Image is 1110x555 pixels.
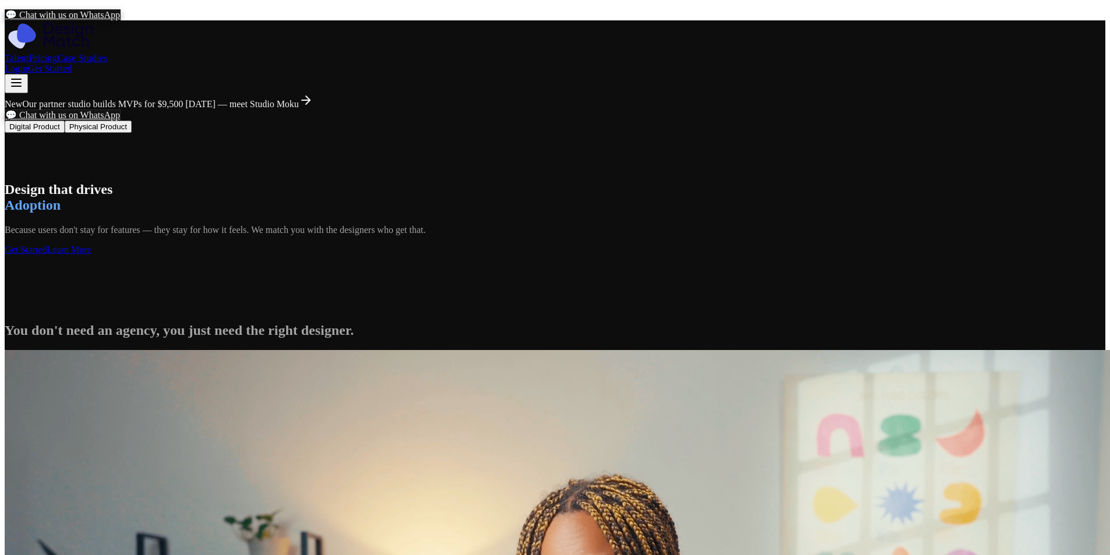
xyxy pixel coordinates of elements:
[28,63,72,73] a: Get Started
[5,182,1105,213] h1: Design that drives
[5,63,28,73] a: Login
[5,245,47,254] a: Get Started
[29,53,57,63] a: Pricing
[22,99,299,109] span: Our partner studio builds MVPs for $9,500 [DATE] — meet Studio Moku
[5,121,65,133] button: Digital Product
[65,121,132,133] button: Physical Product
[5,323,1105,338] h2: You don't need an agency, you just need the right designer.
[5,9,121,20] a: 💬 Chat with us on WhatsApp
[5,225,1105,235] p: Because users don't stay for features — they stay for how it feels. We match you with the designe...
[5,197,61,213] span: Adoption
[5,109,121,121] a: 💬 Chat with us on WhatsApp
[57,53,107,63] a: Case Studies
[5,20,108,51] img: Design Match
[5,53,29,63] a: Talent
[47,245,91,254] a: Learn More
[5,99,22,109] span: New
